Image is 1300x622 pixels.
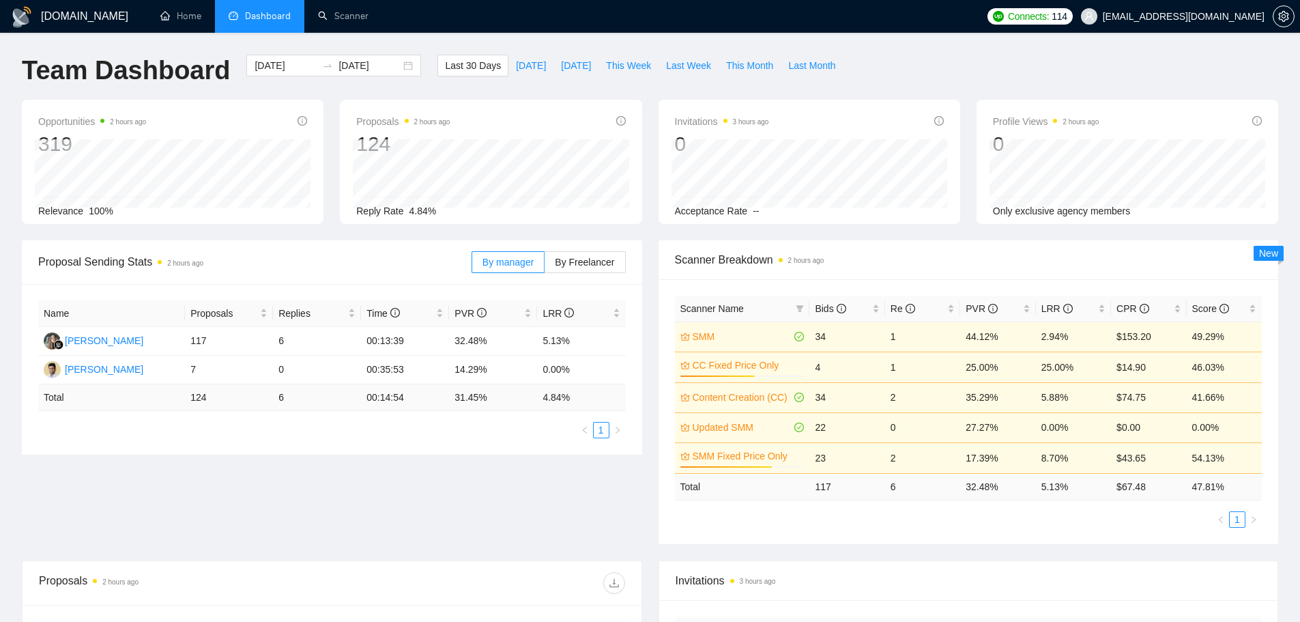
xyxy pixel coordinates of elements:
[44,333,61,350] img: LK
[1192,303,1229,314] span: Score
[809,442,884,473] td: 23
[1187,352,1262,382] td: 46.03%
[680,332,690,341] span: crown
[753,206,759,216] span: --
[245,10,291,22] span: Dashboard
[318,10,369,22] a: searchScanner
[11,6,33,28] img: logo
[1213,511,1229,528] button: left
[1273,5,1295,27] button: setting
[361,384,449,411] td: 00:14:54
[693,390,792,405] a: Content Creation (CC)
[185,384,273,411] td: 124
[885,322,960,352] td: 1
[960,442,1035,473] td: 17.39%
[1213,511,1229,528] li: Previous Page
[793,298,807,319] span: filter
[437,55,508,76] button: Last 30 Days
[185,300,273,327] th: Proposals
[38,206,83,216] span: Relevance
[960,322,1035,352] td: 44.12%
[675,473,810,500] td: Total
[22,55,230,87] h1: Team Dashboard
[454,308,487,319] span: PVR
[1187,473,1262,500] td: 47.81 %
[796,305,804,313] span: filter
[1187,442,1262,473] td: 54.13%
[693,449,802,464] a: SMM Fixed Price Only
[39,572,332,594] div: Proposals
[167,259,203,267] time: 2 hours ago
[1259,248,1278,259] span: New
[1187,412,1262,442] td: 0.00%
[680,303,744,314] span: Scanner Name
[38,253,472,270] span: Proposal Sending Stats
[1041,303,1073,314] span: LRR
[185,356,273,384] td: 7
[1063,304,1073,313] span: info-circle
[837,304,846,313] span: info-circle
[537,327,625,356] td: 5.13%
[1219,304,1229,313] span: info-circle
[1036,412,1111,442] td: 0.00%
[885,442,960,473] td: 2
[960,473,1035,500] td: 32.48 %
[693,420,792,435] a: Updated SMM
[675,206,748,216] span: Acceptance Rate
[675,131,769,157] div: 0
[110,118,146,126] time: 2 hours ago
[693,329,792,344] a: SMM
[564,308,574,317] span: info-circle
[960,412,1035,442] td: 27.27%
[815,303,846,314] span: Bids
[809,322,884,352] td: 34
[543,308,574,319] span: LRR
[609,422,626,438] button: right
[390,308,400,317] span: info-circle
[278,306,345,321] span: Replies
[788,58,835,73] span: Last Month
[1111,352,1186,382] td: $14.90
[960,382,1035,412] td: 35.29%
[449,356,537,384] td: 14.29%
[606,58,651,73] span: This Week
[719,55,781,76] button: This Month
[993,11,1004,22] img: upwork-logo.png
[603,572,625,594] button: download
[1036,382,1111,412] td: 5.88%
[361,356,449,384] td: 00:35:53
[676,572,1262,589] span: Invitations
[1036,473,1111,500] td: 5.13 %
[366,308,399,319] span: Time
[255,58,317,73] input: Start date
[593,422,609,438] li: 1
[553,55,598,76] button: [DATE]
[1111,382,1186,412] td: $74.75
[229,11,238,20] span: dashboard
[581,426,589,434] span: left
[1036,442,1111,473] td: 8.70%
[598,55,659,76] button: This Week
[934,116,944,126] span: info-circle
[516,58,546,73] span: [DATE]
[1245,511,1262,528] li: Next Page
[885,473,960,500] td: 6
[1187,322,1262,352] td: 49.29%
[185,327,273,356] td: 117
[613,426,622,434] span: right
[54,340,63,350] img: gigradar-bm.png
[577,422,593,438] button: left
[1140,304,1149,313] span: info-circle
[1111,322,1186,352] td: $153.20
[338,58,401,73] input: End date
[65,362,143,377] div: [PERSON_NAME]
[1036,322,1111,352] td: 2.94%
[809,412,884,442] td: 22
[966,303,998,314] span: PVR
[356,131,450,157] div: 124
[577,422,593,438] li: Previous Page
[1252,116,1262,126] span: info-circle
[1229,511,1245,528] li: 1
[594,423,609,438] a: 1
[1250,515,1258,524] span: right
